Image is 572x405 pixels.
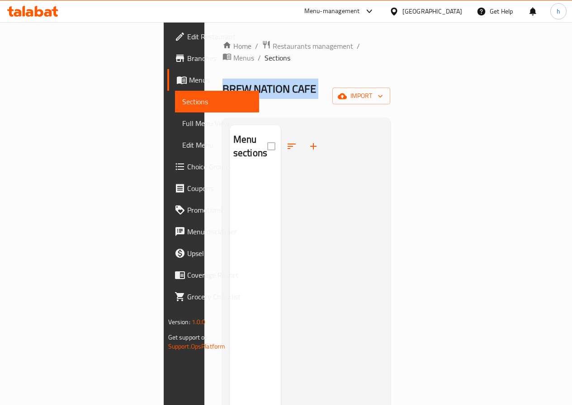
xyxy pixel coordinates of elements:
[167,47,259,69] a: Branches
[182,140,252,150] span: Edit Menu
[175,134,259,156] a: Edit Menu
[182,96,252,107] span: Sections
[175,112,259,134] a: Full Menu View
[168,340,226,352] a: Support.OpsPlatform
[187,291,252,302] span: Grocery Checklist
[168,331,210,343] span: Get support on:
[175,91,259,112] a: Sections
[187,31,252,42] span: Edit Restaurant
[189,74,252,85] span: Menus
[273,41,353,51] span: Restaurants management
[222,40,391,64] nav: breadcrumb
[167,177,259,199] a: Coupons
[402,6,462,16] div: [GEOGRAPHIC_DATA]
[187,183,252,194] span: Coupons
[340,90,383,102] span: import
[262,40,353,52] a: Restaurants management
[167,69,259,91] a: Menus
[187,270,252,280] span: Coverage Report
[265,52,290,63] span: Sections
[357,41,360,51] li: /
[187,226,252,237] span: Menu disclaimer
[187,161,252,172] span: Choice Groups
[187,248,252,259] span: Upsell
[167,156,259,177] a: Choice Groups
[167,26,259,47] a: Edit Restaurant
[167,264,259,286] a: Coverage Report
[167,286,259,307] a: Grocery Checklist
[182,118,252,129] span: Full Menu View
[168,316,190,328] span: Version:
[557,6,560,16] span: h
[167,199,259,221] a: Promotions
[230,168,281,175] nav: Menu sections
[167,221,259,242] a: Menu disclaimer
[187,205,252,215] span: Promotions
[303,135,324,157] button: Add section
[167,242,259,264] a: Upsell
[332,88,390,104] button: import
[304,6,360,17] div: Menu-management
[192,316,206,328] span: 1.0.0
[187,53,252,64] span: Branches
[222,79,316,99] span: BREW NATION CAFE
[258,52,261,63] li: /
